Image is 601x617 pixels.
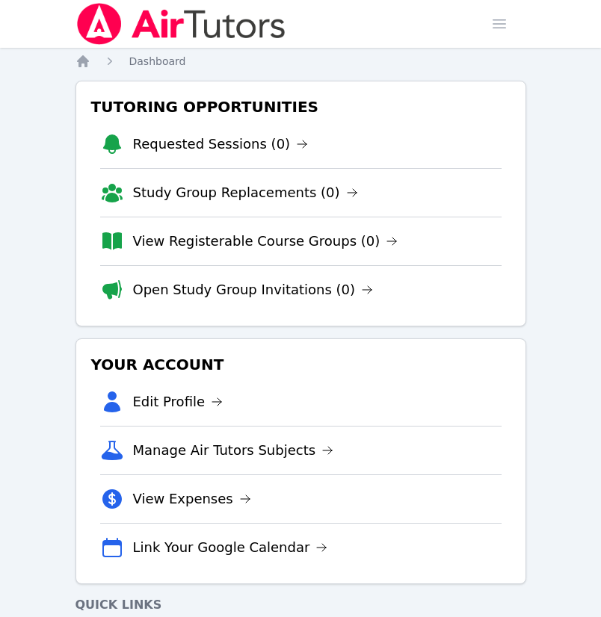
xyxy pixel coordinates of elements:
a: Edit Profile [133,391,224,412]
a: Link Your Google Calendar [133,537,328,558]
img: Air Tutors [75,3,287,45]
a: Study Group Replacements (0) [133,182,358,203]
h3: Tutoring Opportunities [88,93,514,120]
a: View Registerable Course Groups (0) [133,231,398,252]
a: Requested Sessions (0) [133,134,309,155]
a: View Expenses [133,489,251,509]
a: Dashboard [129,54,186,69]
h4: Quick Links [75,596,526,614]
span: Dashboard [129,55,186,67]
h3: Your Account [88,351,514,378]
a: Open Study Group Invitations (0) [133,279,374,300]
a: Manage Air Tutors Subjects [133,440,334,461]
nav: Breadcrumb [75,54,526,69]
